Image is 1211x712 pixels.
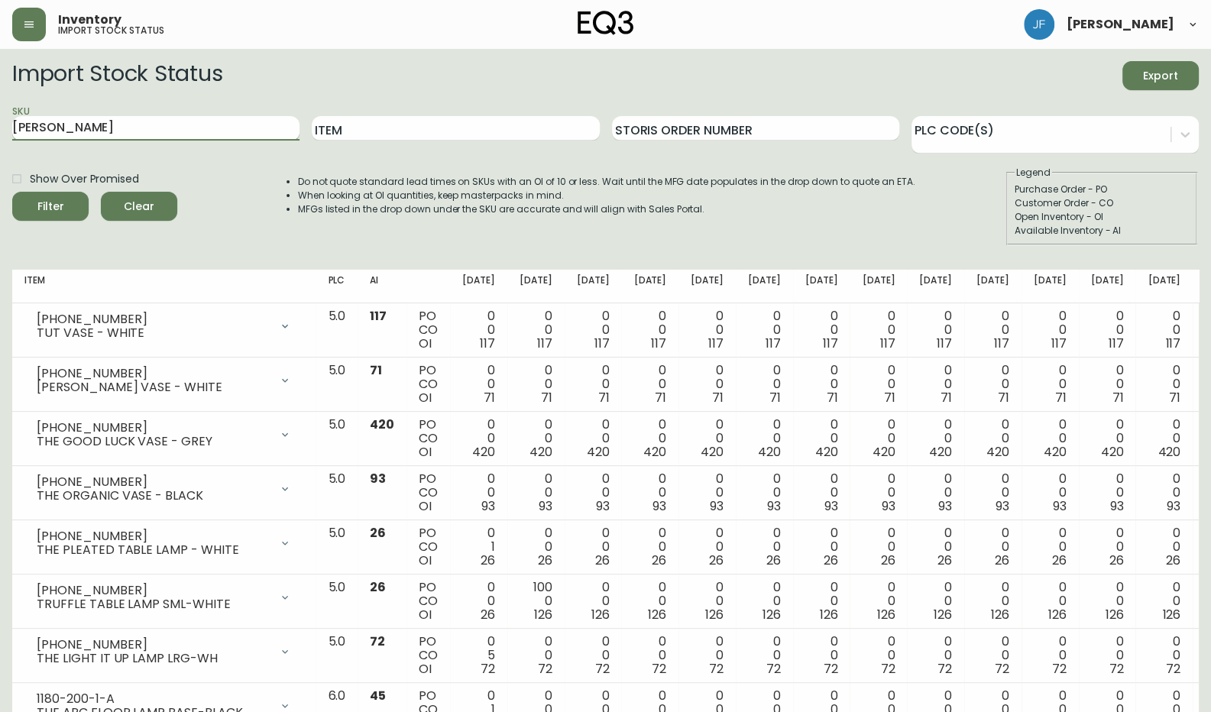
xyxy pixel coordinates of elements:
[850,270,907,303] th: [DATE]
[805,526,838,568] div: 0 0
[507,270,565,303] th: [DATE]
[577,526,610,568] div: 0 0
[529,443,552,461] span: 420
[1166,660,1180,678] span: 72
[37,529,270,543] div: [PHONE_NUMBER]
[58,26,164,35] h5: import stock status
[595,552,610,569] span: 26
[537,335,552,352] span: 117
[876,606,895,623] span: 126
[1034,635,1067,676] div: 0 0
[577,309,610,351] div: 0 0
[1167,497,1180,515] span: 93
[879,335,895,352] span: 117
[565,270,622,303] th: [DATE]
[705,606,724,623] span: 126
[596,497,610,515] span: 93
[24,364,303,397] div: [PHONE_NUMBER][PERSON_NAME] VASE - WHITE
[462,526,495,568] div: 0 1
[862,635,895,676] div: 0 0
[24,526,303,560] div: [PHONE_NUMBER]THE PLEATED TABLE LAMP - WHITE
[37,584,270,597] div: [PHONE_NUMBER]
[1112,389,1123,406] span: 71
[419,526,438,568] div: PO CO
[633,309,666,351] div: 0 0
[919,635,952,676] div: 0 0
[748,635,781,676] div: 0 0
[938,497,952,515] span: 93
[1109,552,1123,569] span: 26
[633,635,666,676] div: 0 0
[701,443,724,461] span: 420
[101,192,177,221] button: Clear
[538,552,552,569] span: 26
[881,497,895,515] span: 93
[824,497,838,515] span: 93
[862,418,895,459] div: 0 0
[419,660,432,678] span: OI
[480,335,495,352] span: 117
[651,335,666,352] span: 117
[1055,389,1067,406] span: 71
[872,443,895,461] span: 420
[419,309,438,351] div: PO CO
[805,364,838,405] div: 0 0
[824,660,838,678] span: 72
[370,470,386,487] span: 93
[1044,443,1067,461] span: 420
[298,202,915,216] li: MFGs listed in the drop down under the SKU are accurate and will align with Sales Portal.
[481,660,495,678] span: 72
[37,312,270,326] div: [PHONE_NUMBER]
[37,197,64,216] div: Filter
[419,418,438,459] div: PO CO
[767,497,781,515] span: 93
[316,358,358,412] td: 5.0
[316,520,358,574] td: 5.0
[691,472,724,513] div: 0 0
[1015,210,1189,224] div: Open Inventory - OI
[1034,581,1067,622] div: 0 0
[419,335,432,352] span: OI
[520,635,552,676] div: 0 0
[994,335,1009,352] span: 117
[419,364,438,405] div: PO CO
[37,380,270,394] div: [PERSON_NAME] VASE - WHITE
[113,197,165,216] span: Clear
[419,472,438,513] div: PO CO
[1034,309,1067,351] div: 0 0
[712,389,724,406] span: 71
[1015,166,1052,180] legend: Legend
[1165,335,1180,352] span: 117
[419,497,432,515] span: OI
[907,270,964,303] th: [DATE]
[316,466,358,520] td: 5.0
[1034,364,1067,405] div: 0 0
[1015,183,1189,196] div: Purchase Order - PO
[976,635,1009,676] div: 0 0
[769,389,781,406] span: 71
[1148,635,1180,676] div: 0 0
[883,389,895,406] span: 71
[937,335,952,352] span: 117
[1148,472,1180,513] div: 0 0
[520,472,552,513] div: 0 0
[1091,364,1124,405] div: 0 0
[793,270,850,303] th: [DATE]
[12,192,89,221] button: Filter
[1091,309,1124,351] div: 0 0
[1135,66,1187,86] span: Export
[748,526,781,568] div: 0 0
[58,14,121,26] span: Inventory
[419,389,432,406] span: OI
[976,472,1009,513] div: 0 0
[736,270,793,303] th: [DATE]
[1091,635,1124,676] div: 0 0
[643,443,666,461] span: 420
[919,581,952,622] div: 0 0
[820,606,838,623] span: 126
[827,389,838,406] span: 71
[37,597,270,611] div: TRUFFLE TABLE LAMP SML-WHITE
[691,635,724,676] div: 0 0
[709,660,724,678] span: 72
[462,581,495,622] div: 0 0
